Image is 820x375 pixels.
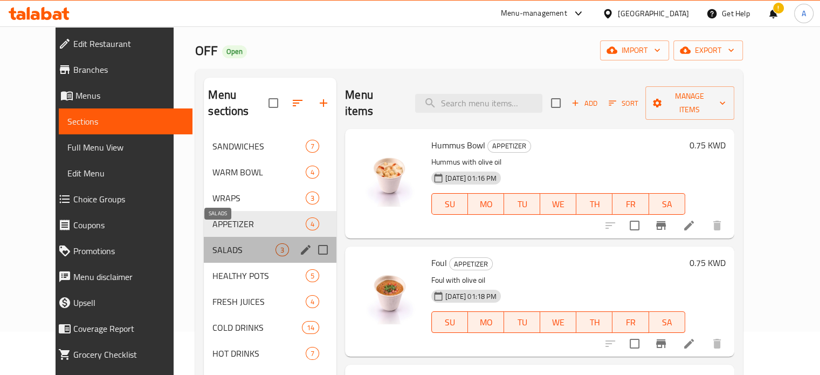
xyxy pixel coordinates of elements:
[354,255,423,324] img: Foul
[204,315,336,340] div: COLD DRINKS14
[600,40,669,60] button: import
[449,257,493,270] div: APPETIZER
[617,196,644,212] span: FR
[73,244,184,257] span: Promotions
[431,311,468,333] button: SU
[50,186,192,212] a: Choice Groups
[683,337,695,350] a: Edit menu item
[623,214,646,237] span: Select to update
[441,291,501,302] span: [DATE] 01:18 PM
[653,315,681,330] span: SA
[654,90,726,117] span: Manage items
[306,349,319,359] span: 7
[212,217,306,230] span: APPETIZER
[545,315,572,330] span: WE
[306,192,319,204] div: items
[222,45,247,58] div: Open
[204,129,336,371] nav: Menu sections
[59,160,192,186] a: Edit Menu
[606,95,641,112] button: Sort
[802,8,806,19] span: A
[567,95,602,112] span: Add item
[306,219,319,229] span: 4
[204,263,336,289] div: HEALTHY POTS5
[59,108,192,134] a: Sections
[683,219,695,232] a: Edit menu item
[609,44,660,57] span: import
[275,243,289,256] div: items
[306,167,319,178] span: 4
[576,193,612,215] button: TH
[204,185,336,211] div: WRAPS3
[298,242,314,258] button: edit
[73,37,184,50] span: Edit Restaurant
[570,97,599,110] span: Add
[576,311,612,333] button: TH
[50,342,192,367] a: Grocery Checklist
[472,196,500,212] span: MO
[306,217,319,230] div: items
[436,315,464,330] span: SU
[618,8,689,19] div: [GEOGRAPHIC_DATA]
[262,92,285,114] span: Select all sections
[73,219,184,231] span: Coupons
[468,311,504,333] button: MO
[73,322,184,335] span: Coverage Report
[212,321,302,334] span: COLD DRINKS
[50,238,192,264] a: Promotions
[204,211,336,237] div: APPETIZER4
[648,331,674,357] button: Branch-specific-item
[302,323,319,333] span: 14
[212,269,306,282] span: HEALTHY POTS
[690,138,726,153] h6: 0.75 KWD
[302,321,319,334] div: items
[540,311,576,333] button: WE
[212,243,275,256] span: SALADS
[50,316,192,342] a: Coverage Report
[204,340,336,366] div: HOT DRINKS7
[645,86,734,120] button: Manage items
[488,140,530,152] span: APPETIZER
[212,166,306,179] span: WARM BOWL
[431,155,685,169] p: Hummus with olive oil
[431,274,685,287] p: Foul with olive oil
[501,7,567,20] div: Menu-management
[354,138,423,207] img: Hummus Bowl
[212,140,306,153] span: SANDWICHES
[306,193,319,203] span: 3
[306,347,319,360] div: items
[212,295,306,308] div: FRESH JUICES
[504,311,540,333] button: TU
[50,31,192,57] a: Edit Restaurant
[545,196,572,212] span: WE
[73,270,184,283] span: Menu disclaimer
[690,255,726,270] h6: 0.75 KWD
[212,192,306,204] div: WRAPS
[648,213,674,238] button: Branch-specific-item
[50,83,192,108] a: Menus
[617,315,644,330] span: FR
[581,196,608,212] span: TH
[50,212,192,238] a: Coupons
[306,141,319,152] span: 7
[306,166,319,179] div: items
[50,290,192,316] a: Upsell
[581,315,608,330] span: TH
[195,38,218,63] span: OFF
[649,311,685,333] button: SA
[508,196,536,212] span: TU
[431,137,485,153] span: Hummus Bowl
[306,297,319,307] span: 4
[67,167,184,180] span: Edit Menu
[612,193,649,215] button: FR
[623,332,646,355] span: Select to update
[540,193,576,215] button: WE
[673,40,743,60] button: export
[704,213,730,238] button: delete
[508,315,536,330] span: TU
[431,255,447,271] span: Foul
[306,140,319,153] div: items
[682,44,734,57] span: export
